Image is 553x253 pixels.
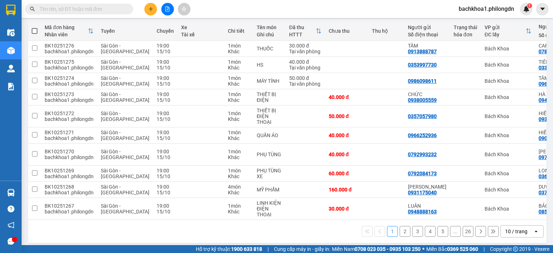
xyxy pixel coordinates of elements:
[329,28,365,34] div: Chưa thu
[355,246,421,252] strong: 0708 023 035 - 0935 103 250
[181,32,221,37] div: Tài xế
[228,65,249,71] div: Khác
[329,94,365,100] div: 40.000 đ
[101,91,149,103] span: Sài Gòn - [GEOGRAPHIC_DATA]
[178,3,190,15] button: aim
[157,149,174,154] div: 19:00
[274,245,330,253] span: Cung cấp máy in - giấy in:
[228,97,249,103] div: Khác
[157,49,174,54] div: 15/10
[505,228,527,235] div: 10 / trang
[101,110,149,122] span: Sài Gòn - [GEOGRAPHIC_DATA]
[329,132,365,138] div: 40.000 đ
[408,97,437,103] div: 0938005559
[196,245,262,253] span: Hỗ trợ kỹ thuật:
[228,28,249,34] div: Chi tiết
[408,43,446,49] div: TÂM
[408,132,437,138] div: 0966252936
[7,47,15,54] img: warehouse-icon
[165,6,170,12] span: file-add
[228,203,249,209] div: 1 món
[408,62,437,68] div: 0353997730
[157,65,174,71] div: 15/10
[228,209,249,214] div: Khác
[157,173,174,179] div: 15/10
[228,49,249,54] div: Khác
[408,190,437,195] div: 0931175040
[408,171,437,176] div: 0792084173
[485,206,531,212] div: Bách Khoa
[329,187,365,193] div: 160.000 đ
[45,190,94,195] div: bachkhoa1.philongdn
[408,113,437,119] div: 0357057980
[45,81,94,87] div: bachkhoa1.philongdn
[408,209,437,214] div: 0948888163
[144,3,157,15] button: plus
[101,203,149,214] span: Sài Gòn - [GEOGRAPHIC_DATA]
[157,154,174,160] div: 15/10
[157,110,174,116] div: 19:00
[228,168,249,173] div: 1 món
[45,203,94,209] div: BK10251267
[157,184,174,190] div: 19:00
[157,135,174,141] div: 15/10
[228,43,249,49] div: 1 món
[485,24,526,30] div: VP gửi
[289,43,322,49] div: 30.000 đ
[228,116,249,122] div: Khác
[289,59,322,65] div: 40.000 đ
[422,248,424,250] span: ⚪️
[181,6,186,12] span: aim
[157,209,174,214] div: 15/10
[157,168,174,173] div: 19:00
[228,149,249,154] div: 1 món
[533,229,539,234] svg: open
[45,110,94,116] div: BK10251272
[332,245,421,253] span: Miền Nam
[161,3,174,15] button: file-add
[45,97,94,103] div: bachkhoa1.philongdn
[45,154,94,160] div: bachkhoa1.philongdn
[148,6,153,12] span: plus
[228,110,249,116] div: 1 món
[463,226,473,237] button: 26
[289,75,322,81] div: 50.000 đ
[372,28,401,34] div: Thu hộ
[408,24,446,30] div: Người gửi
[257,108,282,125] div: THIẾT BỊ ĐIỆN THOẠI
[6,5,15,15] img: logo-vxr
[45,59,94,65] div: BK10251275
[257,78,282,84] div: MÁY TÍNH
[228,59,249,65] div: 1 món
[228,91,249,97] div: 1 món
[408,152,437,157] div: 0792993232
[228,154,249,160] div: Khác
[157,81,174,87] div: 15/10
[157,91,174,97] div: 19:00
[527,3,532,8] sup: 1
[101,168,149,179] span: Sài Gòn - [GEOGRAPHIC_DATA]
[400,226,410,237] button: 2
[408,49,437,54] div: 0913888787
[408,203,446,209] div: LUÂN
[408,91,446,97] div: CHỨC
[45,43,94,49] div: BK10251276
[408,32,446,37] div: Số điện thoại
[157,97,174,103] div: 15/10
[485,32,526,37] div: ĐC lấy
[45,168,94,173] div: BK10251269
[30,6,35,12] span: search
[157,130,174,135] div: 19:00
[45,209,94,214] div: bachkhoa1.philongdn
[257,152,282,157] div: PHỤ TÙNG
[157,59,174,65] div: 19:00
[485,187,531,193] div: Bách Khoa
[289,24,316,30] div: Đã thu
[484,245,485,253] span: |
[485,62,531,68] div: Bách Khoa
[45,149,94,154] div: BK10251270
[157,116,174,122] div: 15/10
[450,226,461,237] button: ...
[485,132,531,138] div: Bách Khoa
[539,6,546,12] span: caret-down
